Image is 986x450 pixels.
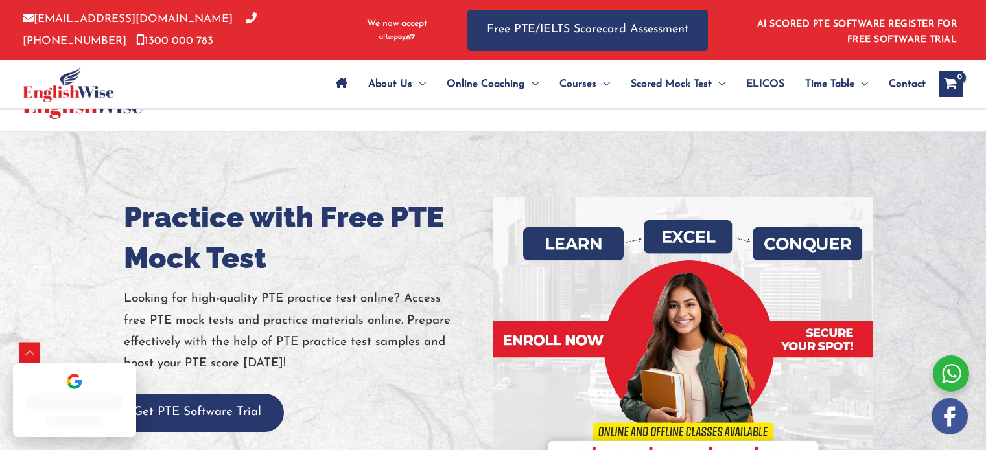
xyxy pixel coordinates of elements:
[712,62,725,107] span: Menu Toggle
[368,62,412,107] span: About Us
[525,62,539,107] span: Menu Toggle
[23,14,233,25] a: [EMAIL_ADDRESS][DOMAIN_NAME]
[111,406,284,418] a: Get PTE Software Trial
[932,398,968,434] img: white-facebook.png
[358,62,436,107] a: About UsMenu Toggle
[447,62,525,107] span: Online Coaching
[795,62,878,107] a: Time TableMenu Toggle
[889,62,926,107] span: Contact
[367,17,427,30] span: We now accept
[749,9,963,51] aside: Header Widget 1
[379,34,415,41] img: Afterpay-Logo
[757,19,957,45] a: AI SCORED PTE SOFTWARE REGISTER FOR FREE SOFTWARE TRIAL
[436,62,549,107] a: Online CoachingMenu Toggle
[23,67,114,102] img: cropped-ew-logo
[124,197,484,278] h1: Practice with Free PTE Mock Test
[124,288,484,374] p: Looking for high-quality PTE practice test online? Access free PTE mock tests and practice materi...
[746,62,784,107] span: ELICOS
[620,62,736,107] a: Scored Mock TestMenu Toggle
[23,14,257,46] a: [PHONE_NUMBER]
[631,62,712,107] span: Scored Mock Test
[736,62,795,107] a: ELICOS
[549,62,620,107] a: CoursesMenu Toggle
[805,62,854,107] span: Time Table
[111,394,284,432] button: Get PTE Software Trial
[596,62,610,107] span: Menu Toggle
[136,36,213,47] a: 1300 000 783
[854,62,868,107] span: Menu Toggle
[878,62,926,107] a: Contact
[559,62,596,107] span: Courses
[467,10,708,51] a: Free PTE/IELTS Scorecard Assessment
[939,71,963,97] a: View Shopping Cart, empty
[325,62,926,107] nav: Site Navigation: Main Menu
[412,62,426,107] span: Menu Toggle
